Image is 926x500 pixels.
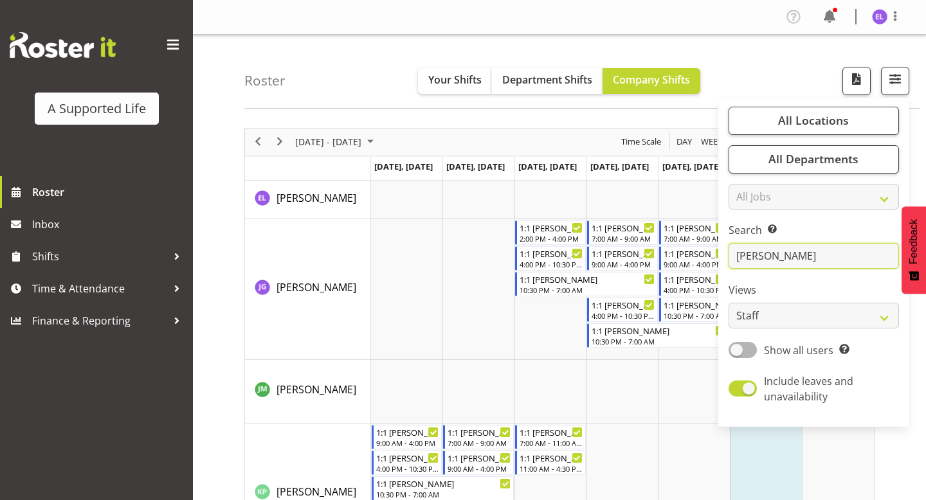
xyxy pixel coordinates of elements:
div: 1:1 [PERSON_NAME] [448,451,511,464]
span: [PERSON_NAME] [277,382,356,397]
span: Week [700,134,724,150]
div: A Supported Life [48,99,146,118]
div: previous period [247,129,269,156]
button: Time Scale [619,134,664,150]
button: Filter Shifts [881,67,909,95]
div: 2:00 PM - 4:00 PM [520,233,583,244]
div: Karen Powell"s event - 1:1 Miranda Begin From Wednesday, August 20, 2025 at 7:00:00 AM GMT+12:00 ... [515,425,586,449]
div: 1:1 [PERSON_NAME] [592,221,655,234]
a: [PERSON_NAME] [277,280,356,295]
div: Karen Powell"s event - 1:1 Miranda Begin From Tuesday, August 19, 2025 at 9:00:00 AM GMT+12:00 En... [443,451,514,475]
div: 1:1 [PERSON_NAME] [664,247,727,260]
span: Time & Attendance [32,279,167,298]
div: 1:1 [PERSON_NAME] [592,324,727,337]
div: 9:00 AM - 4:00 PM [664,259,727,269]
span: Include leaves and unavailability [764,374,853,404]
span: [DATE], [DATE] [374,161,433,172]
div: 1:1 [PERSON_NAME] [448,425,511,438]
div: 1:1 [PERSON_NAME] [664,221,727,234]
div: 1:1 [PERSON_NAME] [520,221,583,234]
div: 10:30 PM - 7:00 AM [376,489,511,499]
div: Karen Powell"s event - 1:1 Miranda Begin From Wednesday, August 20, 2025 at 11:00:00 AM GMT+12:00... [515,451,586,475]
div: Jackie Green"s event - 1:1 Miranda Begin From Thursday, August 21, 2025 at 9:00:00 AM GMT+12:00 E... [587,246,658,271]
span: Your Shifts [428,73,482,87]
div: 9:00 AM - 4:00 PM [376,438,439,448]
div: 11:00 AM - 4:30 PM [520,463,583,474]
div: next period [269,129,291,156]
div: 4:00 PM - 10:30 PM [520,259,583,269]
td: Elise Loh resource [245,181,371,219]
span: [PERSON_NAME] [277,280,356,294]
div: Karen Powell"s event - 1:1 Miranda Begin From Monday, August 18, 2025 at 9:00:00 AM GMT+12:00 End... [372,425,442,449]
div: Jackie Green"s event - 1:1 Miranda Begin From Wednesday, August 20, 2025 at 10:30:00 PM GMT+12:00... [515,272,658,296]
span: Company Shifts [613,73,690,87]
span: [DATE], [DATE] [590,161,649,172]
div: Jackie Green"s event - 1:1 Miranda Begin From Friday, August 22, 2025 at 7:00:00 AM GMT+12:00 End... [659,220,730,245]
button: Company Shifts [603,68,700,94]
span: Finance & Reporting [32,311,167,330]
label: Search [729,222,899,238]
span: [DATE], [DATE] [518,161,577,172]
span: Inbox [32,215,186,234]
span: Department Shifts [502,73,592,87]
div: 10:30 PM - 7:00 AM [520,285,655,295]
span: Roster [32,183,186,202]
span: [DATE] - [DATE] [294,134,363,150]
button: Feedback - Show survey [902,206,926,294]
span: Show all users [764,343,833,357]
div: 1:1 [PERSON_NAME] [520,272,655,285]
button: Timeline Day [675,134,694,150]
button: August 2025 [293,134,379,150]
div: 9:00 AM - 4:00 PM [592,259,655,269]
div: 1:1 [PERSON_NAME] [592,247,655,260]
button: Department Shifts [492,68,603,94]
span: [PERSON_NAME] [277,191,356,205]
button: Download a PDF of the roster according to the set date range. [842,67,871,95]
div: 10:30 PM - 7:00 AM [664,310,799,321]
span: Time Scale [620,134,662,150]
div: Jackie Green"s event - 1:1 Miranda Begin From Friday, August 22, 2025 at 10:30:00 PM GMT+12:00 En... [659,298,802,322]
div: August 18 - 24, 2025 [291,129,381,156]
span: [DATE], [DATE] [662,161,721,172]
button: All Departments [729,145,899,174]
div: 1:1 [PERSON_NAME] [376,477,511,490]
a: [PERSON_NAME] [277,484,356,499]
div: 9:00 AM - 4:00 PM [448,463,511,474]
td: Jasmine McCracken resource [245,360,371,424]
img: Rosterit website logo [10,32,116,58]
div: Jackie Green"s event - 1:1 Miranda Begin From Wednesday, August 20, 2025 at 4:00:00 PM GMT+12:00 ... [515,246,586,271]
div: 4:00 PM - 10:30 PM [664,285,727,295]
div: Karen Powell"s event - 1:1 Miranda Begin From Monday, August 18, 2025 at 4:00:00 PM GMT+12:00 End... [372,451,442,475]
div: 1:1 [PERSON_NAME] [592,298,655,311]
span: All Departments [768,151,858,166]
span: All Locations [778,112,849,128]
a: [PERSON_NAME] [277,190,356,206]
label: Views [729,282,899,298]
span: [PERSON_NAME] [277,485,356,499]
div: 1:1 [PERSON_NAME] [664,272,727,285]
td: Jackie Green resource [245,219,371,360]
button: Previous [250,134,267,150]
div: Karen Powell"s event - 1:1 Miranda Begin From Tuesday, August 19, 2025 at 7:00:00 AM GMT+12:00 En... [443,425,514,449]
button: Your Shifts [418,68,492,94]
button: All Locations [729,107,899,135]
div: 1:1 [PERSON_NAME] [520,451,583,464]
div: 10:30 PM - 7:00 AM [592,336,727,346]
span: [DATE], [DATE] [446,161,505,172]
div: 7:00 AM - 9:00 AM [664,233,727,244]
button: Timeline Week [699,134,725,150]
div: 7:00 AM - 11:00 AM [520,438,583,448]
h4: Roster [244,73,286,88]
div: Jackie Green"s event - 1:1 Miranda Begin From Thursday, August 21, 2025 at 7:00:00 AM GMT+12:00 E... [587,220,658,245]
div: 1:1 [PERSON_NAME] [376,425,439,438]
img: elise-loh5844.jpg [872,9,887,24]
button: Next [271,134,289,150]
div: 1:1 [PERSON_NAME] [520,247,583,260]
div: Jackie Green"s event - 1:1 Miranda Begin From Wednesday, August 20, 2025 at 2:00:00 PM GMT+12:00 ... [515,220,586,245]
div: 1:1 [PERSON_NAME] [664,298,799,311]
a: [PERSON_NAME] [277,382,356,397]
div: Jackie Green"s event - 1:1 Miranda Begin From Thursday, August 21, 2025 at 10:30:00 PM GMT+12:00 ... [587,323,730,348]
div: 4:00 PM - 10:30 PM [592,310,655,321]
span: Day [675,134,693,150]
div: Jackie Green"s event - 1:1 Miranda Begin From Friday, August 22, 2025 at 9:00:00 AM GMT+12:00 End... [659,246,730,271]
